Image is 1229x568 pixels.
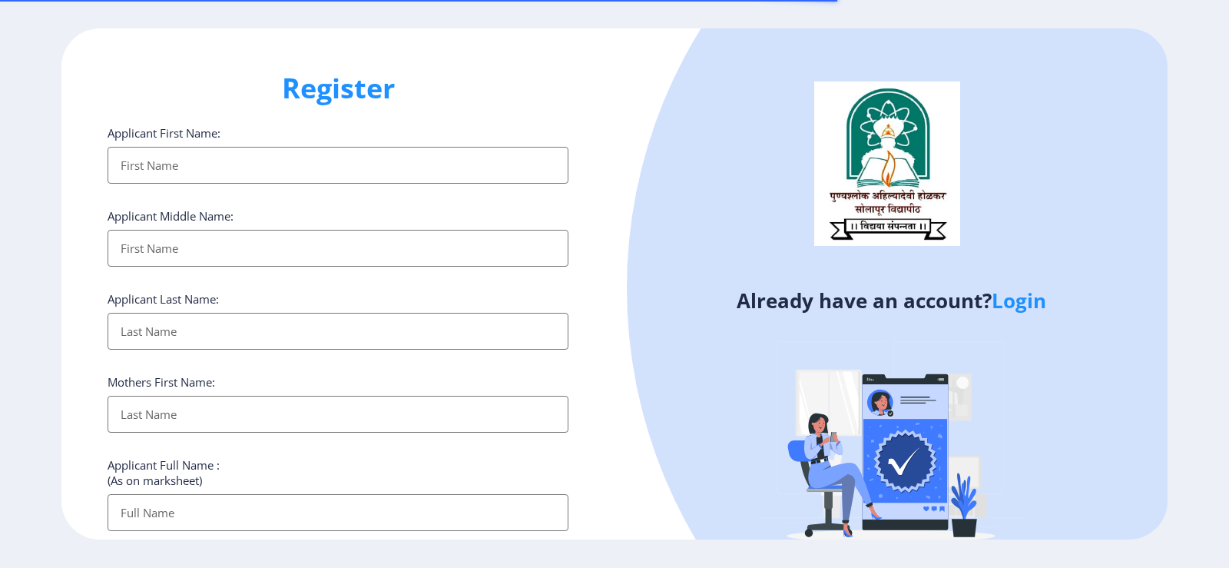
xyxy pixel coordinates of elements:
label: Applicant Last Name: [108,291,219,307]
input: Last Name [108,313,568,350]
label: Applicant Middle Name: [108,208,234,224]
label: Applicant First Name: [108,125,220,141]
h4: Already have an account? [626,288,1156,313]
a: Login [992,287,1046,314]
input: Full Name [108,494,568,531]
h1: Register [108,70,568,107]
label: Applicant Full Name : (As on marksheet) [108,457,220,488]
label: Mothers First Name: [108,374,215,390]
input: First Name [108,147,568,184]
input: First Name [108,230,568,267]
img: logo [814,81,960,246]
input: Last Name [108,396,568,433]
